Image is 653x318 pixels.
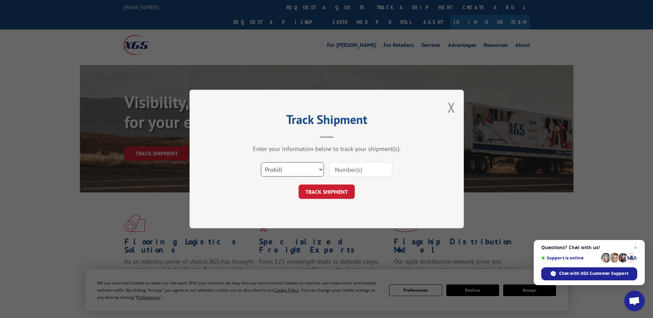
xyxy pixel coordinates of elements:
[448,98,455,116] button: Close modal
[624,291,645,311] a: Open chat
[329,162,392,177] input: Number(s)
[224,145,430,153] div: Enter your information below to track your shipment(s).
[224,115,430,128] h2: Track Shipment
[541,245,637,250] span: Questions? Chat with us!
[541,267,637,280] span: Chat with XGS Customer Support
[559,270,628,277] span: Chat with XGS Customer Support
[541,255,599,260] span: Support is online
[299,185,355,199] button: TRACK SHIPMENT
